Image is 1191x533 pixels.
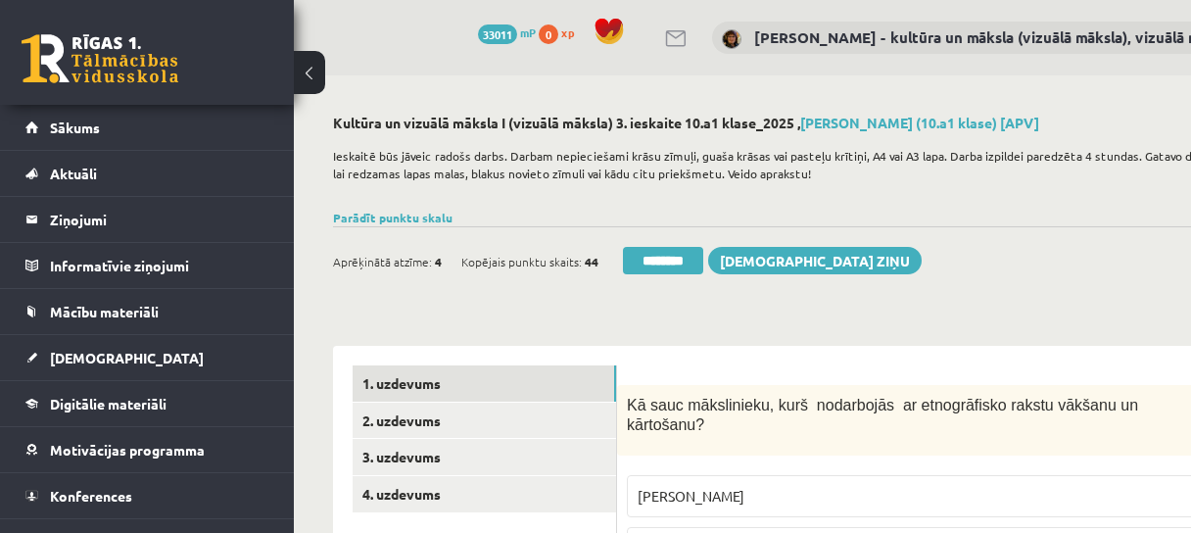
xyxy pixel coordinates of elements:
span: 0 [539,24,558,44]
a: Mācību materiāli [25,289,269,334]
a: Motivācijas programma [25,427,269,472]
span: [PERSON_NAME] [638,487,744,505]
span: Konferences [50,487,132,505]
a: Sākums [25,105,269,150]
span: Aktuāli [50,165,97,182]
span: [DEMOGRAPHIC_DATA] [50,349,204,366]
span: xp [561,24,574,40]
legend: Informatīvie ziņojumi [50,243,269,288]
span: Kopējais punktu skaits: [461,247,582,276]
img: Ilze Kolka - kultūra un māksla (vizuālā māksla), vizuālā māksla [722,29,741,49]
span: mP [520,24,536,40]
a: [DEMOGRAPHIC_DATA] ziņu [708,247,922,274]
span: 4 [435,247,442,276]
a: 0 xp [539,24,584,40]
a: Rīgas 1. Tālmācības vidusskola [22,34,178,83]
a: 2. uzdevums [353,403,616,439]
span: 33011 [478,24,517,44]
span: Motivācijas programma [50,441,205,459]
a: Digitālie materiāli [25,381,269,426]
a: [PERSON_NAME] (10.a1 klase) [APV] [800,114,1039,131]
a: Aktuāli [25,151,269,196]
a: Ziņojumi [25,197,269,242]
span: Mācību materiāli [50,303,159,320]
span: Aprēķinātā atzīme: [333,247,432,276]
span: Digitālie materiāli [50,395,167,412]
span: 44 [585,247,598,276]
a: 4. uzdevums [353,476,616,512]
a: [DEMOGRAPHIC_DATA] [25,335,269,380]
a: 3. uzdevums [353,439,616,475]
span: Kā sauc mākslinieku, kurš nodarbojās ar etnogrāfisko rakstu vākšanu un kārtošanu? [627,397,1138,434]
legend: Ziņojumi [50,197,269,242]
a: 1. uzdevums [353,365,616,402]
span: Sākums [50,119,100,136]
a: Parādīt punktu skalu [333,210,453,225]
a: Informatīvie ziņojumi [25,243,269,288]
a: Konferences [25,473,269,518]
a: 33011 mP [478,24,536,40]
